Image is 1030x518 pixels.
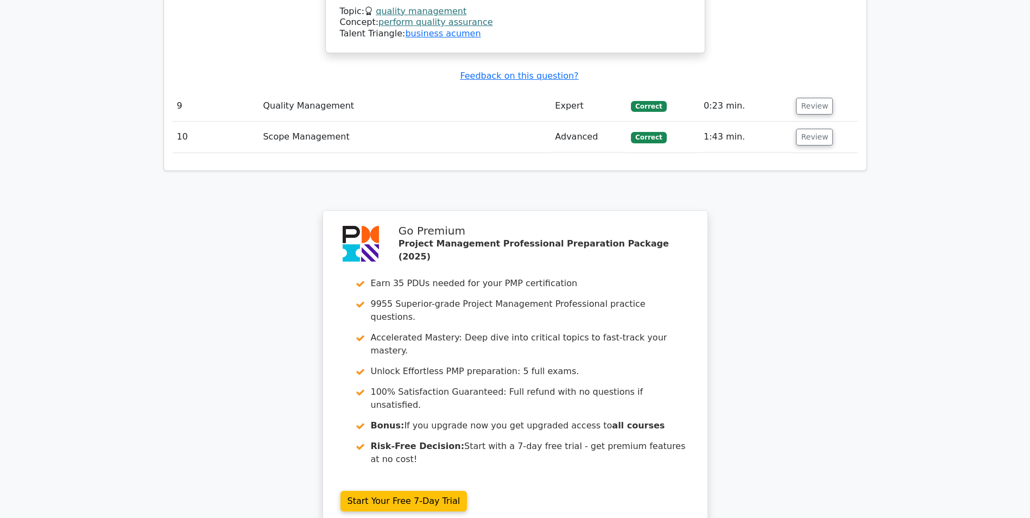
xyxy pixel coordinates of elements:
a: perform quality assurance [378,17,493,27]
div: Talent Triangle: [340,6,691,40]
button: Review [796,98,833,115]
a: Feedback on this question? [460,71,578,81]
a: quality management [376,6,466,16]
td: Expert [551,91,627,122]
td: Advanced [551,122,627,153]
button: Review [796,129,833,146]
td: Scope Management [258,122,551,153]
span: Correct [631,132,666,143]
td: 9 [173,91,259,122]
td: 0:23 min. [699,91,792,122]
div: Concept: [340,17,691,28]
td: Quality Management [258,91,551,122]
td: 1:43 min. [699,122,792,153]
td: 10 [173,122,259,153]
div: Topic: [340,6,691,17]
span: Correct [631,101,666,112]
a: business acumen [405,28,481,39]
a: Start Your Free 7-Day Trial [340,491,467,511]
